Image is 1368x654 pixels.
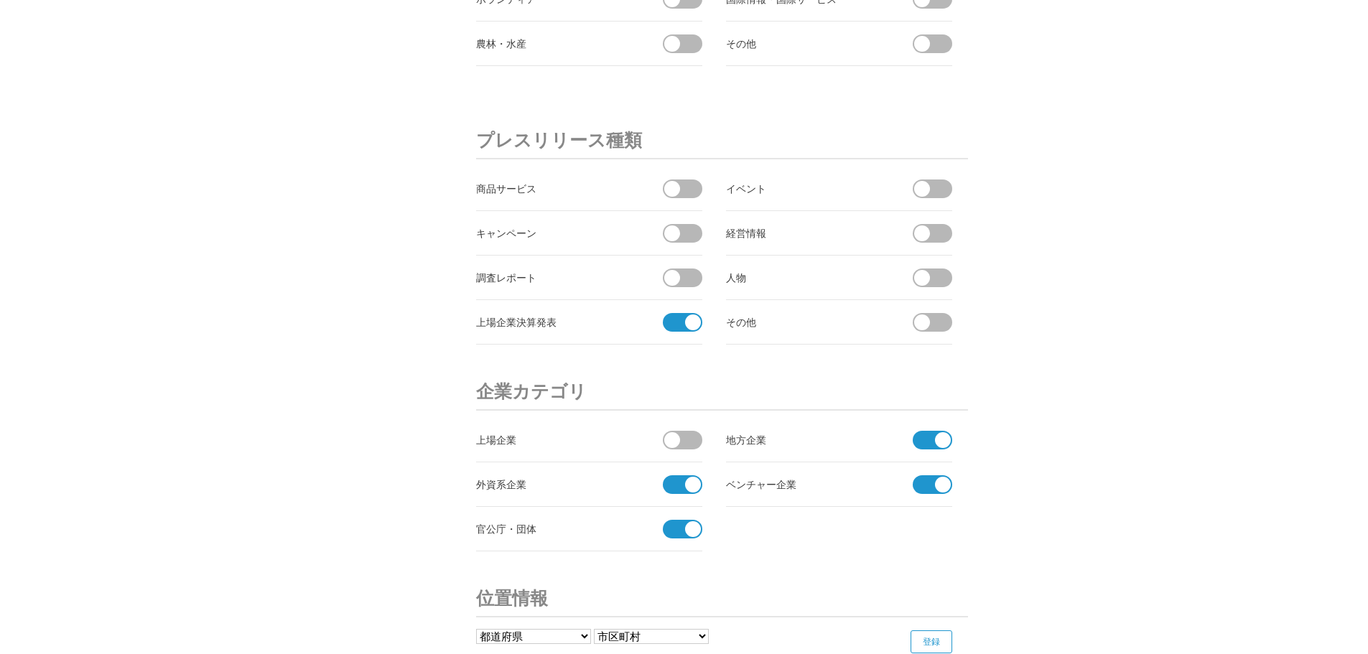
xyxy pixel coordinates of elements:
div: ベンチャー企業 [726,475,888,493]
div: 上場企業 [476,431,638,449]
div: 人物 [726,268,888,286]
h3: 位置情報 [476,580,968,617]
h3: 企業カテゴリ [476,373,968,411]
div: キャンペーン [476,224,638,242]
h3: プレスリリース種類 [476,122,968,159]
div: 地方企業 [726,431,888,449]
div: 調査レポート [476,268,638,286]
div: 上場企業決算発表 [476,313,638,331]
div: その他 [726,313,888,331]
input: 登録 [911,630,952,653]
div: 官公庁・団体 [476,520,638,538]
div: その他 [726,34,888,52]
div: イベント [726,179,888,197]
div: 外資系企業 [476,475,638,493]
div: 経営情報 [726,224,888,242]
div: 商品サービス [476,179,638,197]
div: 農林・水産 [476,34,638,52]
